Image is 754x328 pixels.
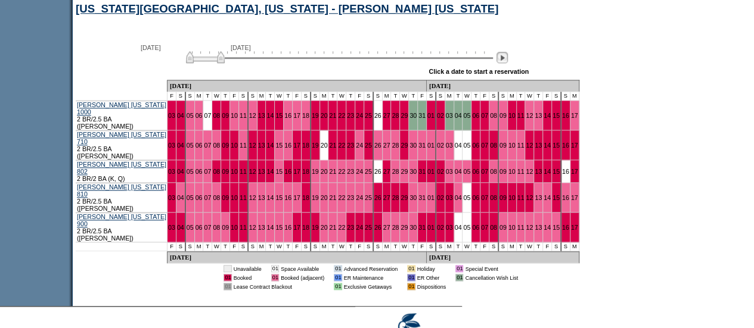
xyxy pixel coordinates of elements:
[535,142,542,149] a: 13
[293,194,300,201] a: 17
[337,92,346,101] td: W
[401,142,408,149] a: 29
[526,112,533,119] a: 12
[571,194,578,201] a: 17
[455,142,462,149] a: 04
[562,194,569,201] a: 16
[508,168,516,175] a: 10
[77,101,166,115] a: [PERSON_NAME] [US_STATE] 1000
[472,112,479,119] a: 06
[481,194,488,201] a: 07
[284,224,291,231] a: 16
[562,112,569,119] a: 16
[221,92,230,101] td: T
[356,224,363,231] a: 24
[213,142,220,149] a: 08
[77,131,166,145] a: [PERSON_NAME] [US_STATE] 710
[499,142,507,149] a: 09
[437,112,444,119] a: 02
[544,142,551,149] a: 14
[76,101,167,130] td: 2 BR/2.5 BA ([PERSON_NAME])
[480,92,489,101] td: F
[196,112,203,119] a: 06
[535,194,542,201] a: 13
[275,112,283,119] a: 15
[472,224,479,231] a: 06
[186,92,195,101] td: S
[374,112,381,119] a: 26
[258,194,265,201] a: 13
[329,224,336,231] a: 21
[347,224,354,231] a: 23
[240,224,247,231] a: 11
[543,92,552,101] td: F
[374,92,383,101] td: S
[365,224,372,231] a: 25
[437,224,444,231] a: 02
[499,112,507,119] a: 09
[526,224,533,231] a: 12
[196,224,203,231] a: 06
[231,44,251,51] span: [DATE]
[321,112,328,119] a: 20
[409,142,417,149] a: 30
[222,224,229,231] a: 09
[472,142,479,149] a: 06
[204,112,211,119] a: 07
[338,142,345,149] a: 22
[168,194,175,201] a: 03
[534,92,543,101] td: T
[383,92,392,101] td: M
[284,142,291,149] a: 16
[222,112,229,119] a: 09
[383,142,390,149] a: 27
[302,224,309,231] a: 18
[553,194,560,201] a: 15
[517,92,526,101] td: T
[374,224,381,231] a: 26
[525,92,534,101] td: W
[418,142,426,149] a: 31
[427,92,436,101] td: S
[392,168,399,175] a: 28
[176,242,186,251] td: S
[168,168,175,175] a: 03
[312,142,319,149] a: 19
[463,92,471,101] td: W
[553,168,560,175] a: 15
[275,142,283,149] a: 15
[356,142,363,149] a: 24
[347,142,354,149] a: 23
[535,112,542,119] a: 13
[141,44,161,51] span: [DATE]
[203,242,212,251] td: T
[187,168,194,175] a: 05
[321,168,328,175] a: 20
[455,224,462,231] a: 04
[499,168,507,175] a: 09
[187,224,194,231] a: 05
[275,168,283,175] a: 15
[76,183,167,213] td: 2 BR/2.5 BA ([PERSON_NAME])
[535,168,542,175] a: 13
[204,194,211,201] a: 07
[284,194,291,201] a: 16
[401,224,408,231] a: 29
[177,112,184,119] a: 04
[203,92,212,101] td: T
[409,168,417,175] a: 30
[196,194,203,201] a: 06
[508,112,516,119] a: 10
[463,194,470,201] a: 05
[553,224,560,231] a: 15
[463,142,470,149] a: 05
[186,242,195,251] td: S
[213,112,220,119] a: 08
[76,2,498,15] a: [US_STATE][GEOGRAPHIC_DATA], [US_STATE] - [PERSON_NAME] [US_STATE]
[338,194,345,201] a: 22
[571,142,578,149] a: 17
[365,194,372,201] a: 25
[418,92,427,101] td: F
[401,194,408,201] a: 29
[472,194,479,201] a: 06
